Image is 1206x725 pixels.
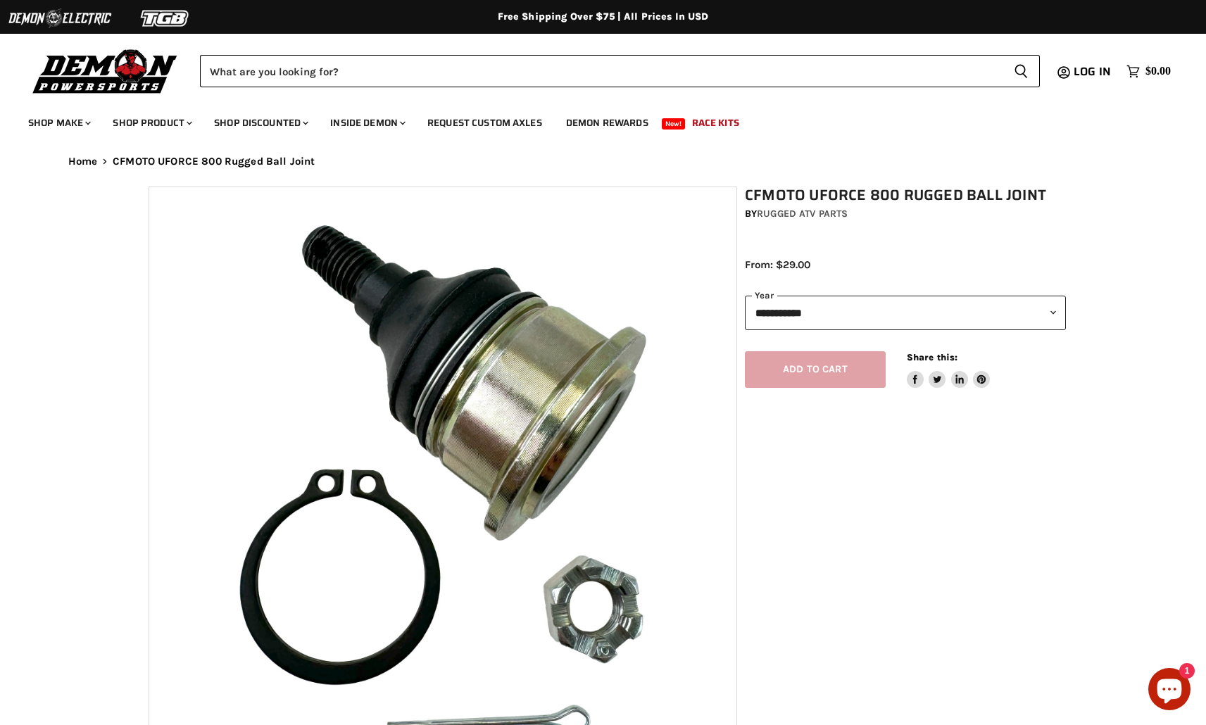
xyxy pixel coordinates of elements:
inbox-online-store-chat: Shopify online store chat [1144,668,1195,714]
ul: Main menu [18,103,1167,137]
span: Share this: [907,352,957,362]
a: Demon Rewards [555,108,659,137]
h1: CFMOTO UFORCE 800 Rugged Ball Joint [745,187,1066,204]
span: CFMOTO UFORCE 800 Rugged Ball Joint [113,156,315,168]
a: Rugged ATV Parts [757,208,848,220]
img: TGB Logo 2 [113,5,218,32]
div: by [745,206,1066,222]
a: $0.00 [1119,61,1178,82]
nav: Breadcrumbs [40,156,1167,168]
a: Shop Discounted [203,108,317,137]
input: Search [200,55,1003,87]
div: Free Shipping Over $75 | All Prices In USD [40,11,1167,23]
a: Request Custom Axles [417,108,553,137]
a: Race Kits [681,108,750,137]
button: Search [1003,55,1040,87]
img: Demon Electric Logo 2 [7,5,113,32]
a: Home [68,156,98,168]
img: Demon Powersports [28,46,182,96]
a: Inside Demon [320,108,414,137]
span: New! [662,118,686,130]
aside: Share this: [907,351,991,389]
a: Shop Product [102,108,201,137]
a: Shop Make [18,108,99,137]
a: Log in [1067,65,1119,78]
select: year [745,296,1066,330]
form: Product [200,55,1040,87]
span: $0.00 [1145,65,1171,78]
span: Log in [1074,63,1111,80]
span: From: $29.00 [745,258,810,271]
